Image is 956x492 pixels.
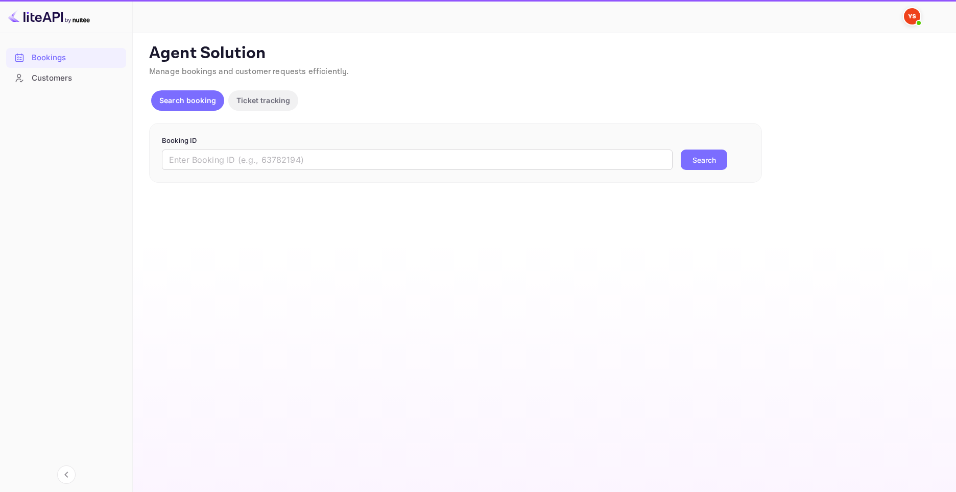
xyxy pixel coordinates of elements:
[236,95,290,106] p: Ticket tracking
[149,66,349,77] span: Manage bookings and customer requests efficiently.
[6,68,126,87] a: Customers
[6,68,126,88] div: Customers
[57,465,76,484] button: Collapse navigation
[162,150,673,170] input: Enter Booking ID (e.g., 63782194)
[32,52,121,64] div: Bookings
[162,136,749,146] p: Booking ID
[159,95,216,106] p: Search booking
[681,150,727,170] button: Search
[904,8,920,24] img: Yandex Support
[32,72,121,84] div: Customers
[149,43,938,64] p: Agent Solution
[8,8,90,24] img: LiteAPI logo
[6,48,126,67] a: Bookings
[6,48,126,68] div: Bookings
